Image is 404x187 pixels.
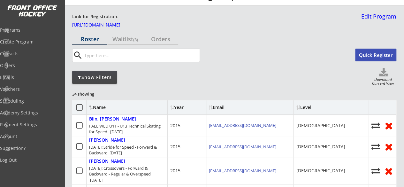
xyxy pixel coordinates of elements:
font: (3) [133,37,138,43]
button: Remove from roster (no refund) [384,166,394,176]
button: Remove from roster (no refund) [384,121,394,130]
a: [EMAIL_ADDRESS][DOMAIN_NAME] [209,144,276,150]
button: search [72,50,83,60]
div: Blin, [PERSON_NAME] [89,116,136,122]
div: Orders [143,36,178,42]
input: Type here... [83,49,200,62]
button: Remove from roster (no refund) [384,142,394,152]
div: Roster [72,36,107,42]
div: Link for Registration: [72,13,119,20]
div: FALL WED U11 - U13 Technical Skating for Speed [DATE] [89,123,165,135]
div: [DEMOGRAPHIC_DATA] [296,168,345,174]
div: Waitlist [108,36,143,42]
div: [PERSON_NAME] [89,159,125,164]
a: Edit Program [359,13,396,25]
div: Show Filters [72,74,117,81]
div: [DEMOGRAPHIC_DATA] [296,144,345,150]
a: [EMAIL_ADDRESS][DOMAIN_NAME] [209,168,276,174]
button: Quick Register [355,49,396,61]
img: FOH%20White%20Logo%20Transparent.png [7,5,57,17]
div: 34 showing [72,91,118,97]
div: 2015 [170,122,180,129]
a: [URL][DOMAIN_NAME] [72,23,136,30]
div: [DATE]: Crossovers - Forward & Backward - Regular & Overspeed [DATE] [89,165,165,183]
div: Year [170,105,203,110]
button: Click to download full roster. Your browser settings may try to block it, check your security set... [371,68,396,78]
button: Move player [371,167,380,175]
div: 2015 [170,144,180,150]
button: Move player [371,142,380,151]
a: [EMAIL_ADDRESS][DOMAIN_NAME] [209,122,276,128]
div: Name [89,105,141,110]
div: Email [209,105,266,110]
div: [DEMOGRAPHIC_DATA] [296,122,345,129]
div: Download Current View [370,78,396,86]
div: 2015 [170,168,180,174]
button: Move player [371,121,380,130]
div: [PERSON_NAME] [89,137,125,143]
div: Level [296,105,354,110]
div: [DATE]: Stride for Speed - Forward & Backward [DATE] [89,144,165,156]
